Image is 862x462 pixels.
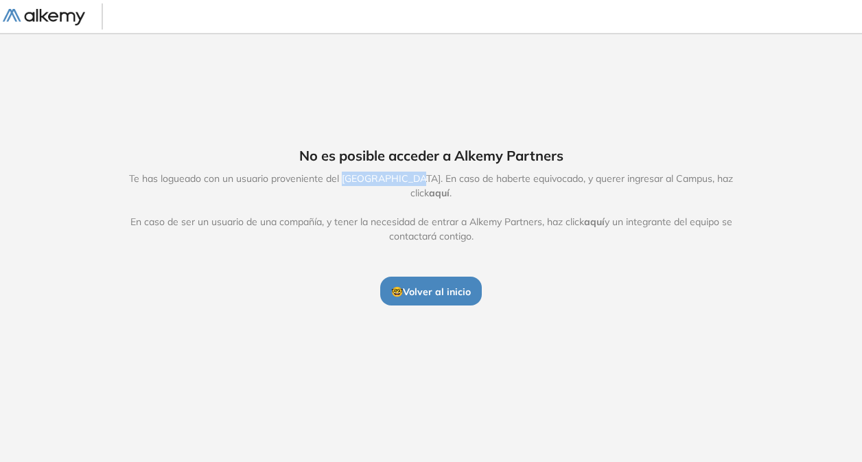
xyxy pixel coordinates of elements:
span: 🤓 Volver al inicio [391,286,471,298]
span: aquí [429,187,450,199]
span: Te has logueado con un usuario proveniente del [GEOGRAPHIC_DATA]. En caso de haberte equivocado, ... [115,172,747,244]
img: Logo [3,9,85,26]
span: No es posible acceder a Alkemy Partners [299,146,563,166]
button: 🤓Volver al inicio [380,277,482,305]
span: aquí [584,216,605,228]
